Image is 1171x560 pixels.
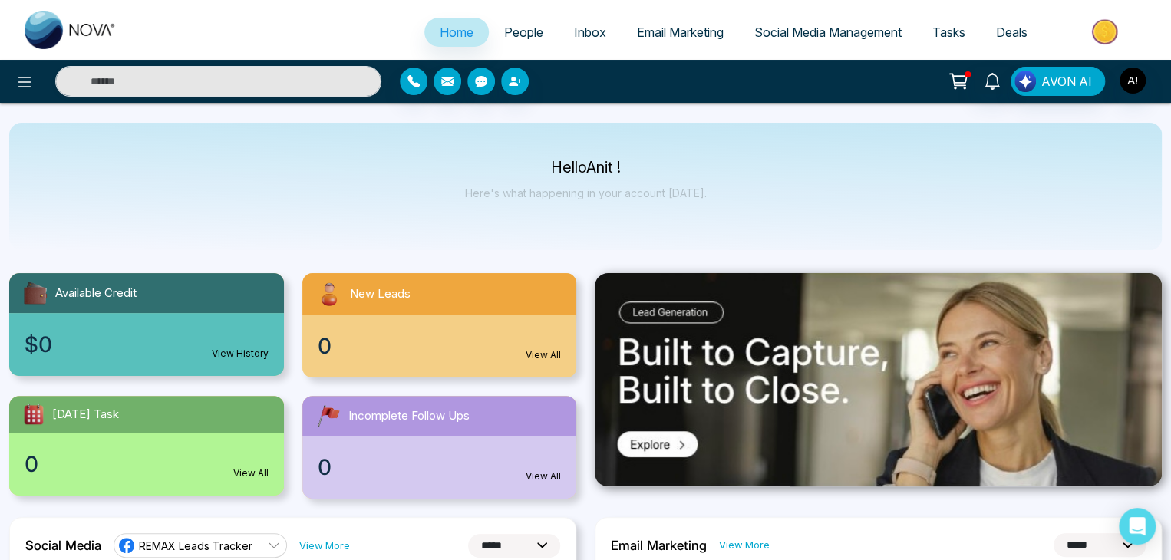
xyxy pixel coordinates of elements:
[595,273,1162,486] img: .
[1014,71,1036,92] img: Lead Flow
[932,25,965,40] span: Tasks
[1120,68,1146,94] img: User Avatar
[293,273,586,377] a: New Leads0View All
[465,161,707,174] p: Hello Anit !
[559,18,622,47] a: Inbox
[465,186,707,199] p: Here's what happening in your account [DATE].
[25,11,117,49] img: Nova CRM Logo
[996,25,1028,40] span: Deals
[440,25,473,40] span: Home
[1041,72,1092,91] span: AVON AI
[315,402,342,430] img: followUps.svg
[917,18,981,47] a: Tasks
[1011,67,1105,96] button: AVON AI
[504,25,543,40] span: People
[299,539,350,553] a: View More
[25,328,52,361] span: $0
[55,285,137,302] span: Available Credit
[52,406,119,423] span: [DATE] Task
[139,539,252,553] span: REMAX Leads Tracker
[21,402,46,427] img: todayTask.svg
[318,330,332,362] span: 0
[739,18,917,47] a: Social Media Management
[25,538,101,553] h2: Social Media
[1051,15,1162,49] img: Market-place.gif
[611,538,707,553] h2: Email Marketing
[315,279,344,308] img: newLeads.svg
[574,25,606,40] span: Inbox
[21,279,49,307] img: availableCredit.svg
[526,469,561,483] a: View All
[1119,508,1156,545] div: Open Intercom Messenger
[489,18,559,47] a: People
[981,18,1043,47] a: Deals
[424,18,489,47] a: Home
[348,407,470,425] span: Incomplete Follow Ups
[212,347,269,361] a: View History
[526,348,561,362] a: View All
[622,18,739,47] a: Email Marketing
[719,538,770,552] a: View More
[318,451,332,483] span: 0
[350,285,411,303] span: New Leads
[637,25,724,40] span: Email Marketing
[233,466,269,480] a: View All
[754,25,902,40] span: Social Media Management
[293,396,586,499] a: Incomplete Follow Ups0View All
[25,448,38,480] span: 0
